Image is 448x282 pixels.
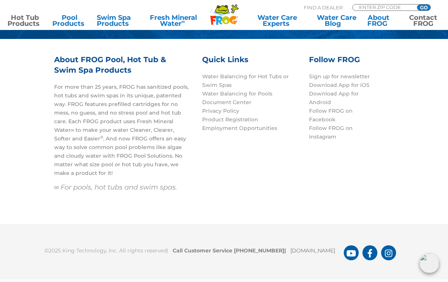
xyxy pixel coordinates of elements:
[173,247,290,254] b: Call Customer Service [PHONE_NUMBER]
[248,15,307,27] a: Water CareExperts
[344,245,359,260] a: FROG Products You Tube Page
[202,90,272,97] a: Water Balancing for Pools
[44,243,344,255] p: ©2025 King Technology, Inc. All rights reserved
[96,15,131,27] a: Swim SpaProducts
[7,15,42,27] a: Hot TubProducts
[284,247,286,254] span: |
[141,15,206,27] a: Fresh MineralWater∞
[54,83,189,178] p: For more than 25 years, FROG has sanitized pools, hot tubs and swim spas in its unique, patented ...
[362,245,377,260] a: FROG Products Facebook Page
[420,254,439,273] img: openIcon
[309,82,370,88] a: Download App for iOS
[202,99,251,106] a: Document Center
[309,73,370,80] a: Sign up for newsletter
[182,18,185,24] sup: ∞
[309,90,359,106] a: Download App for Android
[309,125,353,140] a: Follow FROG on Instagram
[202,54,302,72] h3: Quick Links
[290,247,335,254] a: [DOMAIN_NAME]
[304,4,343,11] p: Find A Dealer
[202,125,277,131] a: Employment Opportunities
[361,15,396,27] a: AboutFROG
[406,15,441,27] a: ContactFROG
[317,15,352,27] a: Water CareBlog
[202,73,289,88] a: Water Balancing for Hot Tubs or Swim Spas
[100,135,103,140] sup: ®
[417,4,430,10] input: GO
[167,247,168,254] span: |
[381,245,396,260] a: FROG Products Instagram Page
[52,15,87,27] a: PoolProducts
[309,107,353,123] a: Follow FROG on Facebook
[202,107,239,114] a: Privacy Policy
[54,54,189,83] h3: About FROG Pool, Hot Tub & Swim Spa Products
[54,183,177,191] em: ∞ For pools, hot tubs and swim spas.
[202,116,258,123] a: Product Registration
[309,54,387,72] h3: Follow FROG
[358,4,409,10] input: Zip Code Form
